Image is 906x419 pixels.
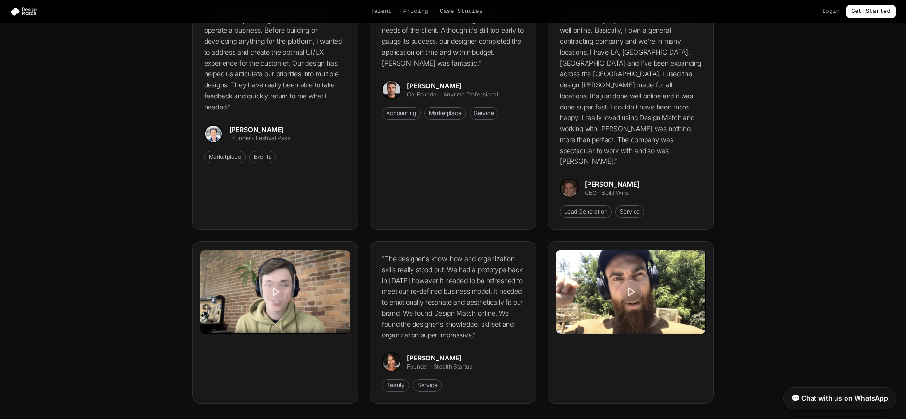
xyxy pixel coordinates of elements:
img: Kayla S. [382,352,401,371]
blockquote: " I come from a design thinking background, so I'm constantly thinking about how to best operate ... [204,3,347,113]
span: Beauty [382,379,409,392]
img: Donny Z. [560,179,579,198]
span: Service [470,107,498,120]
a: Get Started [846,5,896,18]
blockquote: " The designer's know-how and organization skills really stood out. We had a prototype back in [D... [382,253,524,341]
img: Design Match [10,7,42,16]
blockquote: " I worked with [PERSON_NAME] to design what was really a perfect website. It does so well online... [560,3,702,167]
div: CEO - Build Wrks [585,189,639,197]
div: [PERSON_NAME] [407,353,472,363]
a: Case Studies [440,8,482,15]
img: Anthony T. [382,80,401,99]
span: Marketplace [204,151,246,163]
a: Talent [370,8,392,15]
div: [PERSON_NAME] [585,180,639,189]
a: Pricing [403,8,428,15]
span: Accounting [382,107,420,120]
a: 💬 Chat with us on WhatsApp [783,387,896,409]
img: Ed V. [204,124,224,143]
span: Service [615,205,644,218]
div: [PERSON_NAME] [407,81,498,91]
div: Founder - Stealth Startup [407,363,472,371]
div: [PERSON_NAME] [229,125,290,134]
span: Service [413,379,442,392]
div: Founder - Festival Pass [229,134,290,142]
a: Login [822,8,840,15]
span: Events [249,151,276,163]
span: Lead Generation [560,205,612,218]
span: Marketplace [424,107,466,120]
blockquote: " We were impressed with our designer's compassion and understanding towards the needs of the cli... [382,3,524,69]
div: Co-Founder - Anytime Professional [407,91,498,98]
